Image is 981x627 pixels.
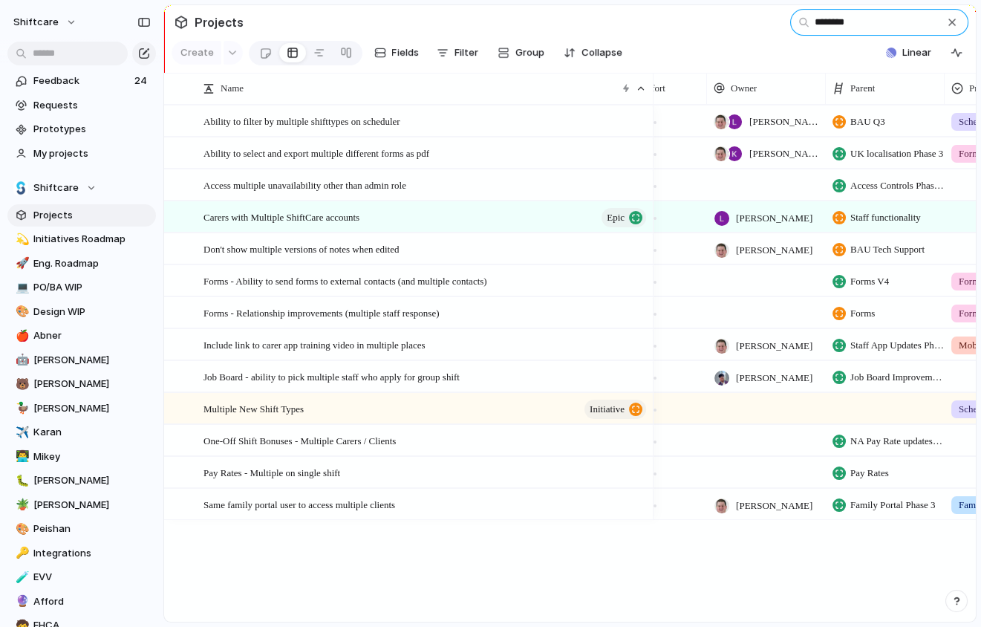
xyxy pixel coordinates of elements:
span: Staff App Updates Phase 1 [850,338,944,353]
a: 🦆[PERSON_NAME] [7,397,156,420]
span: Feedback [33,74,130,88]
div: 🦆 [16,400,26,417]
a: 🐻[PERSON_NAME] [7,373,156,395]
div: 🍎 [16,328,26,345]
span: Forms - Relationship improvements (multiple staff response) [203,304,440,321]
button: 🎨 [13,305,28,319]
span: 24 [134,74,150,88]
a: 🪴[PERSON_NAME] [7,494,156,516]
span: [PERSON_NAME] [736,339,812,354]
a: 💻PO/BA WIP [7,276,156,299]
a: 👨‍💻Mikey [7,446,156,468]
button: 💫 [13,232,28,247]
span: NA Pay Rate updates ([GEOGRAPHIC_DATA]/[GEOGRAPHIC_DATA]) [850,434,944,449]
button: Epic [602,208,646,227]
span: Initiatives Roadmap [33,232,151,247]
div: ✈️ [16,424,26,441]
a: My projects [7,143,156,165]
span: Requests [33,98,151,113]
span: Eng. Roadmap [33,256,151,271]
span: Collapse [581,45,622,60]
button: 🪴 [13,498,28,513]
span: Integrations [33,546,151,561]
span: Don't show multiple versions of notes when edited [203,240,399,257]
a: Projects [7,204,156,227]
a: 🍎Abner [7,325,156,347]
span: Epic [607,207,625,228]
span: Linear [902,45,931,60]
span: Forms V4 [850,274,889,289]
div: 🤖 [16,351,26,368]
div: 🚀Eng. Roadmap [7,253,156,275]
div: 🧪 [16,569,26,586]
div: 💫Initiatives Roadmap [7,228,156,250]
span: [PERSON_NAME] , [PERSON_NAME] [749,114,819,129]
span: Ability to select and export multiple different forms as pdf [203,144,429,161]
div: 🔮 [16,593,26,610]
span: [PERSON_NAME] [33,473,151,488]
a: 🤖[PERSON_NAME] [7,349,156,371]
span: One-Off Shift Bonuses - Multiple Carers / Clients [203,432,396,449]
span: Name [221,81,244,96]
span: My projects [33,146,151,161]
button: Collapse [558,41,628,65]
span: Access multiple unavailability other than admin role [203,176,406,193]
span: Karan [33,425,151,440]
button: Filter [431,41,484,65]
div: 💫 [16,231,26,248]
span: Family Portal Phase 3 [850,498,935,513]
a: Requests [7,94,156,117]
span: Peishan [33,522,151,536]
div: 🐛 [16,472,26,490]
span: Multiple New Shift Types [203,400,304,417]
button: 🚀 [13,256,28,271]
div: 🐛[PERSON_NAME] [7,470,156,492]
div: 💻 [16,279,26,296]
span: Projects [192,9,247,36]
a: ✈️Karan [7,421,156,444]
button: Group [490,41,552,65]
span: Pay Rates [850,466,889,481]
span: [PERSON_NAME] , [PERSON_NAME] [749,146,819,161]
span: [PERSON_NAME] [33,401,151,416]
div: 🎨 [16,303,26,320]
a: 🎨Design WIP [7,301,156,323]
button: 💻 [13,280,28,295]
button: Linear [880,42,937,64]
span: Design WIP [33,305,151,319]
span: Job Board - ability to pick multiple staff who apply for group shift [203,368,460,385]
span: Same family portal user to access multiple clients [203,496,395,513]
span: [PERSON_NAME] [736,498,812,513]
button: initiative [584,400,646,419]
span: Projects [33,208,151,223]
button: 🧪 [13,570,28,585]
span: Staff functionality [850,210,921,225]
a: 🧪EVV [7,566,156,588]
a: 🔑Integrations [7,542,156,565]
span: BAU Tech Support [850,242,925,257]
span: [PERSON_NAME] [33,353,151,368]
a: Feedback24 [7,70,156,92]
a: 🔮Afford [7,591,156,613]
span: Access Controls Phase 3 [850,178,944,193]
span: BAU Q3 [850,114,885,129]
div: 🎨Peishan [7,518,156,540]
span: [PERSON_NAME] [736,211,812,226]
button: 🎨 [13,522,28,536]
span: [PERSON_NAME] [33,377,151,392]
span: Prototypes [33,122,151,137]
span: Fields [392,45,419,60]
button: Shiftcare [7,177,156,199]
button: 🍎 [13,328,28,343]
span: initiative [590,399,625,420]
button: 🐛 [13,473,28,488]
span: [PERSON_NAME] [33,498,151,513]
